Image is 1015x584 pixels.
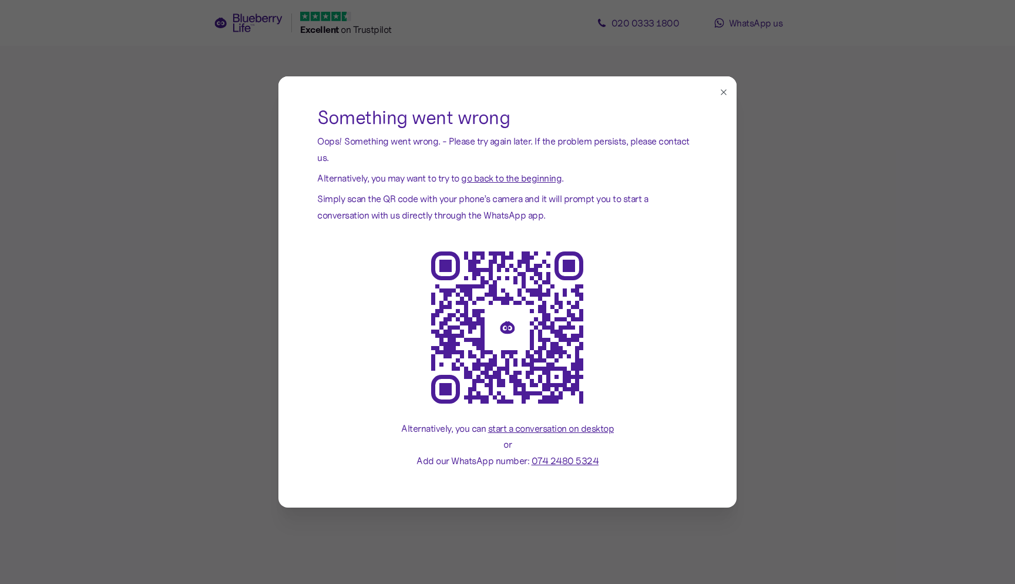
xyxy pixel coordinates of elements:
[532,455,599,466] span: 074 2480 5324
[488,422,614,434] span: start a conversation on desktop
[488,422,614,435] a: start a conversation on desktop
[317,193,648,220] span: Simply scan the QR code with your phone’s camera and it will prompt you to start a conversation w...
[416,455,532,466] span: Add our WhatsApp number:
[532,454,599,467] a: 074 2480 5324
[401,422,488,434] span: Alternatively, you can
[562,172,564,184] span: .
[317,106,510,129] span: Something went wrong
[461,172,562,184] a: go back to the beginning
[503,438,512,450] span: or
[317,172,459,184] span: Alternatively, you may want to try to
[317,135,690,163] span: Oops! Something went wrong. - Please try again later. If the problem persists, please contact us.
